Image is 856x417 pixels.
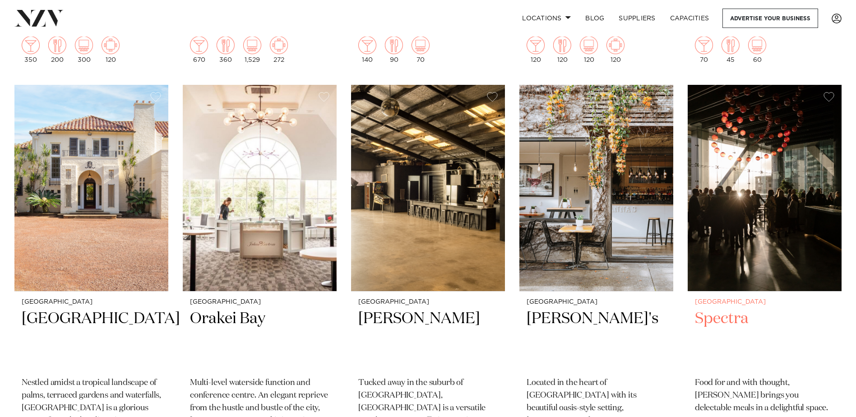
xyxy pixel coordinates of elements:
img: cocktail.png [190,36,208,54]
img: theatre.png [243,36,261,54]
a: Capacities [663,9,717,28]
div: 300 [75,36,93,63]
div: 45 [722,36,740,63]
div: 60 [748,36,766,63]
small: [GEOGRAPHIC_DATA] [22,299,161,306]
div: 120 [606,36,625,63]
a: BLOG [578,9,611,28]
img: meeting.png [270,36,288,54]
a: SUPPLIERS [611,9,662,28]
img: theatre.png [748,36,766,54]
h2: Spectra [695,309,834,370]
div: 90 [385,36,403,63]
a: Advertise your business [722,9,818,28]
div: 140 [358,36,376,63]
img: theatre.png [75,36,93,54]
img: nzv-logo.png [14,10,64,26]
small: [GEOGRAPHIC_DATA] [190,299,329,306]
div: 120 [527,36,545,63]
img: dining.png [722,36,740,54]
div: 70 [412,36,430,63]
img: cocktail.png [527,36,545,54]
p: Food for and with thought, [PERSON_NAME] brings you delectable meals in a delightful space. [695,377,834,415]
img: meeting.png [102,36,120,54]
img: cocktail.png [22,36,40,54]
div: 350 [22,36,40,63]
div: 670 [190,36,208,63]
img: meeting.png [606,36,625,54]
img: cocktail.png [695,36,713,54]
img: dining.png [217,36,235,54]
img: dining.png [48,36,66,54]
small: [GEOGRAPHIC_DATA] [358,299,498,306]
small: [GEOGRAPHIC_DATA] [695,299,834,306]
small: [GEOGRAPHIC_DATA] [527,299,666,306]
div: 70 [695,36,713,63]
div: 120 [580,36,598,63]
h2: [GEOGRAPHIC_DATA] [22,309,161,370]
img: cocktail.png [358,36,376,54]
img: dining.png [553,36,571,54]
div: 1,529 [243,36,261,63]
div: 120 [102,36,120,63]
img: theatre.png [580,36,598,54]
h2: [PERSON_NAME]'s [527,309,666,370]
div: 360 [217,36,235,63]
a: Locations [515,9,578,28]
img: dining.png [385,36,403,54]
div: 120 [553,36,571,63]
div: 200 [48,36,66,63]
h2: Orakei Bay [190,309,329,370]
img: theatre.png [412,36,430,54]
h2: [PERSON_NAME] [358,309,498,370]
div: 272 [270,36,288,63]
